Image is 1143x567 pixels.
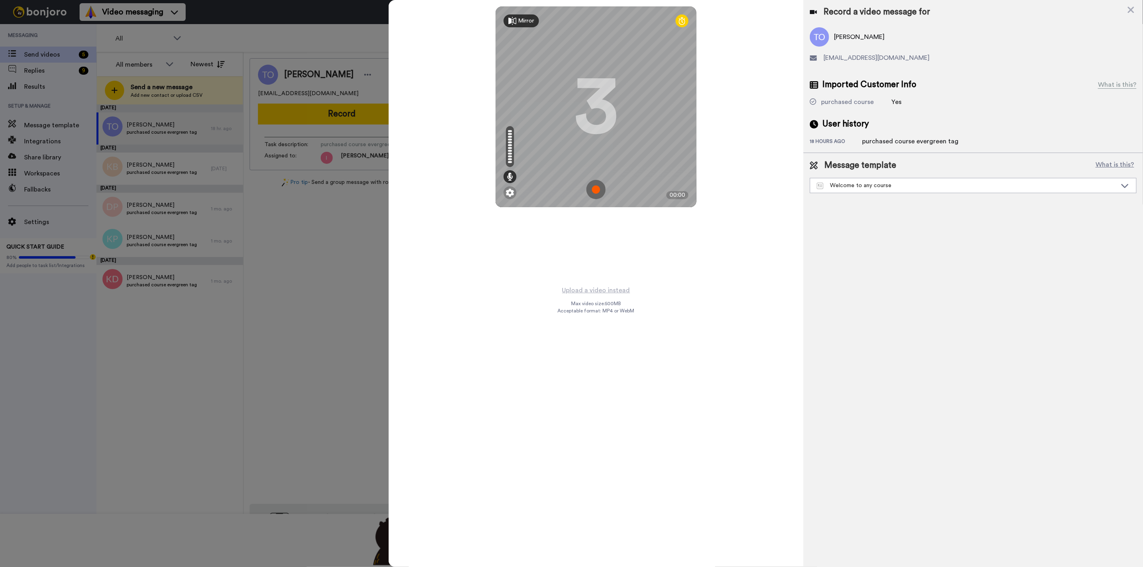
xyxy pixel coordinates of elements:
[571,300,621,307] span: Max video size: 500 MB
[558,308,635,314] span: Acceptable format: MP4 or WebM
[817,182,1117,190] div: Welcome to any course
[817,183,823,189] img: Message-temps.svg
[560,285,633,296] button: Upload a video instead
[506,189,514,197] img: ic_gear.svg
[586,180,606,199] img: ic_record_start.svg
[891,99,901,105] span: Yes
[1098,80,1137,90] div: What is this?
[666,191,688,199] div: 00:00
[823,53,930,63] span: [EMAIL_ADDRESS][DOMAIN_NAME]
[810,138,862,146] div: 18 hours ago
[862,137,959,146] div: purchased course evergreen tag
[574,77,618,137] div: 3
[1093,159,1137,171] button: What is this?
[822,79,916,91] span: Imported Customer Info
[824,159,896,171] span: Message template
[821,97,874,107] div: purchased course
[822,118,869,130] span: User history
